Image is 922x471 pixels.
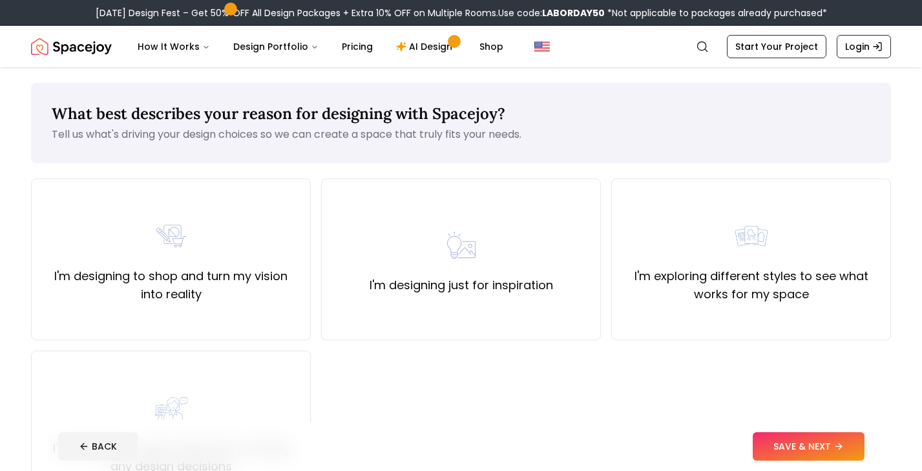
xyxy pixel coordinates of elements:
[52,104,505,124] span: What best describes your reason for designing with Spacejoy?
[605,6,827,19] span: *Not applicable to packages already purchased*
[58,432,138,461] button: BACK
[223,34,329,60] button: Design Portfolio
[386,34,466,60] a: AI Design
[837,35,891,58] a: Login
[731,215,772,257] img: I'm exploring different styles to see what works for my space
[370,276,553,294] label: I'm designing just for inspiration
[31,34,112,60] img: Spacejoy Logo
[127,34,514,60] nav: Main
[52,127,870,142] p: Tell us what's driving your design choices so we can create a space that truly fits your needs.
[31,34,112,60] a: Spacejoy
[96,6,827,19] div: [DATE] Design Fest – Get 50% OFF All Design Packages + Extra 10% OFF on Multiple Rooms.
[469,34,514,60] a: Shop
[151,215,192,257] img: I'm designing to shop and turn my vision into reality
[127,34,220,60] button: How It Works
[542,6,605,19] b: LABORDAY50
[727,35,826,58] a: Start Your Project
[42,267,300,303] label: I'm designing to shop and turn my vision into reality
[151,388,192,429] img: I'm looking for expert help before making any design decisions
[441,225,482,266] img: I'm designing just for inspiration
[31,26,891,67] nav: Global
[753,432,864,461] button: SAVE & NEXT
[622,267,880,303] label: I'm exploring different styles to see what works for my space
[534,39,550,54] img: United States
[331,34,383,60] a: Pricing
[498,6,605,19] span: Use code:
